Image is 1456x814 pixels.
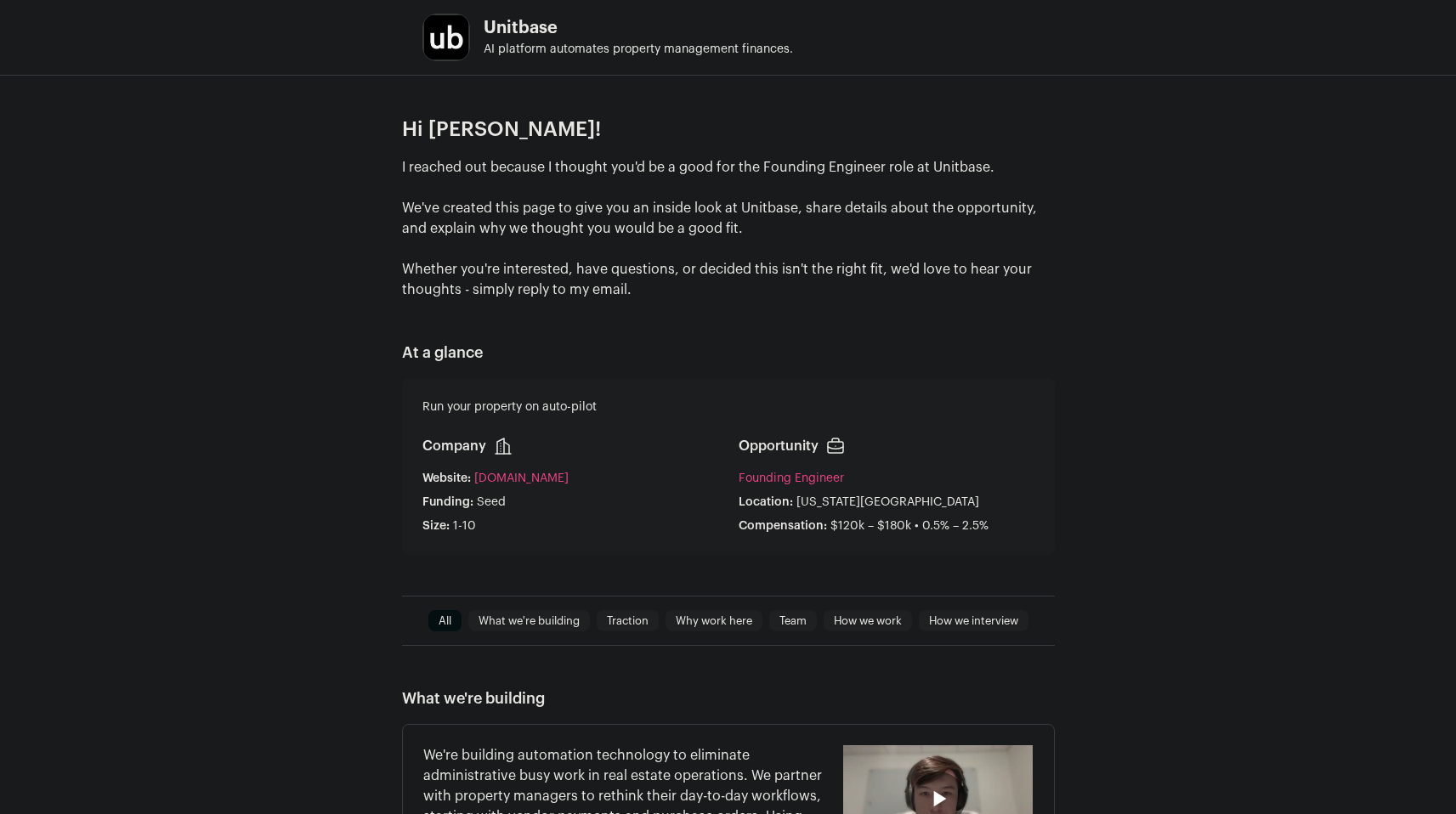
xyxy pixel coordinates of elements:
p: Hi [PERSON_NAME]! [402,116,1055,144]
a: Founding Engineer [739,472,844,484]
p: Opportunity [739,436,819,456]
p: Run your property on auto-pilot [422,399,1034,415]
a: Traction [597,611,659,631]
p: $120k – $180k • 0.5% – 2.5% [830,517,989,534]
p: Company [422,436,486,456]
h1: Unitbase [484,20,793,37]
a: How we interview [919,611,1028,631]
img: 180d8d1040b0dd663c9337dc679c1304ca7ec8217767d6a0a724e31ff9c1dc78.jpg [423,14,469,60]
span: AI platform automates property management finances. [484,43,793,55]
p: [US_STATE][GEOGRAPHIC_DATA] [796,494,979,511]
a: Team [769,611,817,631]
p: 1-10 [453,517,476,534]
p: Compensation: [739,517,827,534]
a: All [428,611,462,631]
a: What we're building [468,611,590,631]
h2: What we're building [402,687,1055,710]
p: Size: [422,517,450,534]
p: Website: [422,470,471,487]
a: [DOMAIN_NAME] [474,470,569,487]
p: Location: [739,494,793,511]
p: Seed [477,494,506,511]
p: I reached out because I thought you'd be a good for the Founding Engineer role at Unitbase. We've... [402,157,1055,300]
p: Funding: [422,494,473,511]
a: How we work [824,611,912,631]
a: Why work here [666,611,762,631]
h2: At a glance [402,341,1055,365]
